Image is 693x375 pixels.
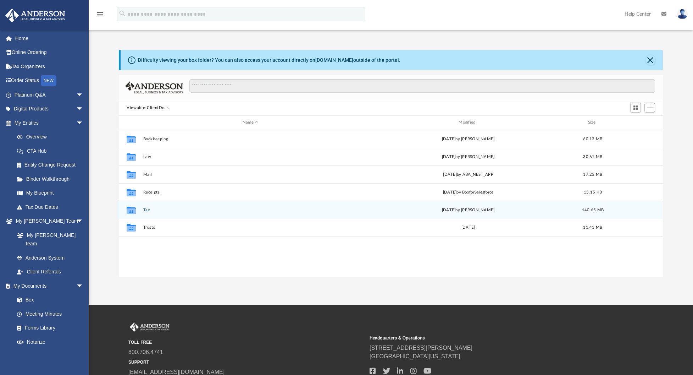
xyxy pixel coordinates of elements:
[5,88,94,102] a: Platinum Q&Aarrow_drop_down
[143,172,358,177] button: Mail
[5,349,90,363] a: Online Learningarrow_drop_down
[143,225,358,230] button: Trusts
[10,144,94,158] a: CTA Hub
[143,208,358,212] button: Tax
[10,293,87,307] a: Box
[122,119,140,126] div: id
[10,130,94,144] a: Overview
[361,189,576,195] div: [DATE] by BoxforSalesforce
[10,307,90,321] a: Meeting Minutes
[76,214,90,229] span: arrow_drop_down
[5,279,90,293] a: My Documentsarrow_drop_down
[96,10,104,18] i: menu
[583,154,603,158] span: 30.61 MB
[128,339,365,346] small: TOLL FREE
[10,251,90,265] a: Anderson System
[584,190,602,194] span: 15.15 KB
[189,79,655,93] input: Search files and folders
[5,116,94,130] a: My Entitiesarrow_drop_down
[583,172,603,176] span: 17.25 MB
[645,55,655,65] button: Close
[583,137,603,141] span: 60.13 MB
[582,208,604,212] span: 140.65 MB
[5,214,90,228] a: My [PERSON_NAME] Teamarrow_drop_down
[143,154,358,159] button: Law
[119,130,663,277] div: grid
[143,190,358,195] button: Receipts
[644,103,655,113] button: Add
[118,10,126,17] i: search
[3,9,67,22] img: Anderson Advisors Platinum Portal
[583,225,603,229] span: 11.41 MB
[138,56,400,64] div: Difficulty viewing your box folder? You can also access your account directly on outside of the p...
[76,349,90,364] span: arrow_drop_down
[5,74,94,88] a: Order StatusNEW
[610,119,660,126] div: id
[76,279,90,293] span: arrow_drop_down
[5,59,94,74] a: Tax Organizers
[5,45,94,60] a: Online Ordering
[370,353,460,359] a: [GEOGRAPHIC_DATA][US_STATE]
[143,137,358,141] button: Bookkeeping
[10,158,94,172] a: Entity Change Request
[361,207,576,213] div: [DATE] by [PERSON_NAME]
[579,119,607,126] div: Size
[128,349,163,355] a: 800.706.4741
[361,153,576,160] div: [DATE] by [PERSON_NAME]
[361,136,576,142] div: [DATE] by [PERSON_NAME]
[76,116,90,130] span: arrow_drop_down
[677,9,688,19] img: User Pic
[127,105,168,111] button: Viewable-ClientDocs
[10,186,90,200] a: My Blueprint
[10,228,87,251] a: My [PERSON_NAME] Team
[143,119,358,126] div: Name
[10,321,87,335] a: Forms Library
[10,265,90,279] a: Client Referrals
[10,172,94,186] a: Binder Walkthrough
[315,57,353,63] a: [DOMAIN_NAME]
[10,335,90,349] a: Notarize
[370,335,606,341] small: Headquarters & Operations
[76,102,90,116] span: arrow_drop_down
[128,359,365,365] small: SUPPORT
[361,171,576,178] div: [DATE] by ABA_NEST_APP
[10,200,94,214] a: Tax Due Dates
[361,119,576,126] div: Modified
[5,102,94,116] a: Digital Productsarrow_drop_down
[370,345,472,351] a: [STREET_ADDRESS][PERSON_NAME]
[630,103,641,113] button: Switch to Grid View
[5,31,94,45] a: Home
[76,88,90,102] span: arrow_drop_down
[361,224,576,231] div: [DATE]
[128,322,171,332] img: Anderson Advisors Platinum Portal
[128,369,224,375] a: [EMAIL_ADDRESS][DOMAIN_NAME]
[96,13,104,18] a: menu
[41,75,56,86] div: NEW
